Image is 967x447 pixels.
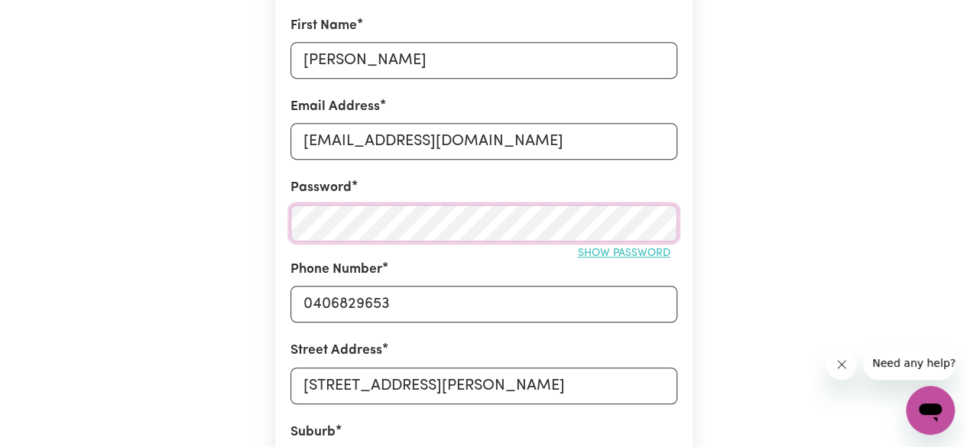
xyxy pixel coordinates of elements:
label: Phone Number [290,260,382,280]
input: e.g. daniela.d88@gmail.com [290,123,677,160]
span: Need any help? [9,11,92,23]
iframe: Mensaje de la compañía [863,346,955,380]
button: Show password [571,241,677,265]
iframe: Cerrar mensaje [826,349,857,380]
label: Street Address [290,341,382,361]
input: e.g. 221B Victoria St [290,368,677,404]
label: First Name [290,16,357,36]
label: Password [290,178,352,198]
iframe: Botón para iniciar la ventana de mensajería [906,386,955,435]
input: e.g. Daniela [290,42,677,79]
label: Suburb [290,423,336,442]
span: Show password [578,248,670,259]
input: e.g. 0412 345 678 [290,286,677,322]
label: Email Address [290,97,380,117]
